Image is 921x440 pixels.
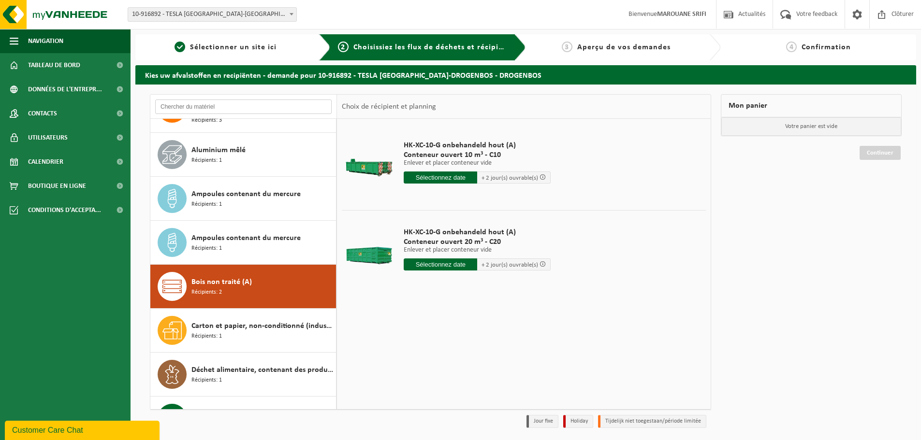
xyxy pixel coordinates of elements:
[150,133,336,177] button: Aluminium mêlé Récipients: 1
[191,276,252,288] span: Bois non traité (A)
[28,198,101,222] span: Conditions d'accepta...
[191,200,222,209] span: Récipients: 1
[577,43,671,51] span: Aperçu de vos demandes
[404,227,551,237] span: HK-XC-10-G onbehandeld hout (A)
[802,43,851,51] span: Confirmation
[191,332,222,341] span: Récipients: 1
[140,42,311,53] a: 1Sélectionner un site ici
[562,42,572,52] span: 3
[404,141,551,150] span: HK-XC-10-G onbehandeld hout (A)
[191,288,222,297] span: Récipients: 2
[786,42,797,52] span: 4
[150,177,336,221] button: Ampoules contenant du mercure Récipients: 1
[28,174,86,198] span: Boutique en ligne
[338,42,349,52] span: 2
[150,309,336,353] button: Carton et papier, non-conditionné (industriel) Récipients: 1
[191,364,334,376] span: Déchet alimentaire, contenant des produits d'origine animale, non emballé, catégorie 3
[128,7,297,22] span: 10-916892 - TESLA BELGIUM-DROGENBOS - DROGENBOS
[150,265,336,309] button: Bois non traité (A) Récipients: 2
[337,95,441,119] div: Choix de récipient et planning
[191,232,301,244] span: Ampoules contenant du mercure
[190,43,277,51] span: Sélectionner un site ici
[175,42,185,52] span: 1
[28,126,68,150] span: Utilisateurs
[482,262,538,268] span: + 2 jour(s) ouvrable(s)
[150,353,336,397] button: Déchet alimentaire, contenant des produits d'origine animale, non emballé, catégorie 3 Récipients: 1
[563,415,593,428] li: Holiday
[721,117,901,136] p: Votre panier est vide
[721,94,902,117] div: Mon panier
[5,419,161,440] iframe: chat widget
[191,144,246,156] span: Aluminium mêlé
[191,156,222,165] span: Récipients: 1
[191,244,222,253] span: Récipients: 1
[191,376,222,385] span: Récipients: 1
[404,247,551,254] p: Enlever et placer conteneur vide
[404,150,551,160] span: Conteneur ouvert 10 m³ - C10
[404,237,551,247] span: Conteneur ouvert 20 m³ - C20
[128,8,296,21] span: 10-916892 - TESLA BELGIUM-DROGENBOS - DROGENBOS
[404,160,551,167] p: Enlever et placer conteneur vide
[135,65,916,84] h2: Kies uw afvalstoffen en recipiënten - demande pour 10-916892 - TESLA [GEOGRAPHIC_DATA]-DROGENBOS ...
[353,43,514,51] span: Choisissiez les flux de déchets et récipients
[598,415,706,428] li: Tijdelijk niet toegestaan/période limitée
[860,146,901,160] a: Continuer
[404,258,477,270] input: Sélectionnez date
[482,175,538,181] span: + 2 jour(s) ouvrable(s)
[155,99,332,114] input: Chercher du matériel
[657,11,706,18] strong: MAROUANE SRIFI
[150,221,336,265] button: Ampoules contenant du mercure Récipients: 1
[191,408,334,420] span: Déchets d'équipements électriques et électroniques - Sans tubes cathodiques
[191,116,222,125] span: Récipients: 3
[526,415,558,428] li: Jour fixe
[28,29,63,53] span: Navigation
[28,53,80,77] span: Tableau de bord
[28,77,102,101] span: Données de l'entrepr...
[404,171,477,184] input: Sélectionnez date
[28,101,57,126] span: Contacts
[191,188,301,200] span: Ampoules contenant du mercure
[191,320,334,332] span: Carton et papier, non-conditionné (industriel)
[28,150,63,174] span: Calendrier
